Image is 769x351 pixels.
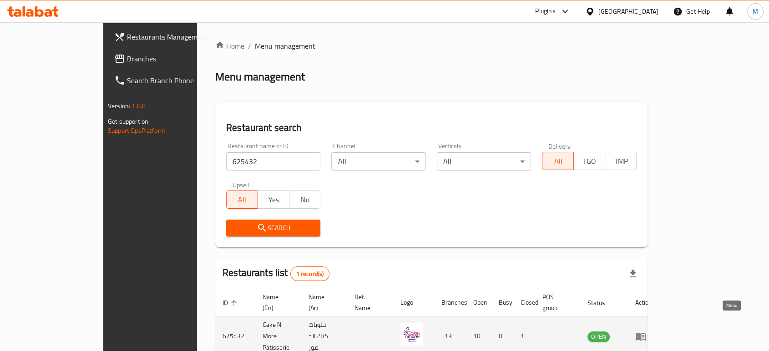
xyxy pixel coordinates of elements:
[609,155,633,168] span: TMP
[354,291,382,313] span: Ref. Name
[132,100,146,112] span: 1.0.0
[491,289,513,316] th: Busy
[127,31,224,42] span: Restaurants Management
[255,40,315,51] span: Menu management
[226,191,258,209] button: All
[573,152,605,170] button: TGO
[290,266,330,281] div: Total records count
[546,155,570,168] span: All
[466,289,491,316] th: Open
[331,152,425,170] div: All
[628,289,659,316] th: Action
[215,40,648,51] nav: breadcrumb
[587,331,610,342] span: OPEN
[226,152,320,170] input: Search for restaurant name or ID..
[258,191,289,209] button: Yes
[753,6,758,16] span: M
[230,193,254,206] span: All
[127,53,224,64] span: Branches
[223,297,240,308] span: ID
[605,152,637,170] button: TMP
[535,6,555,17] div: Plugins
[127,75,224,86] span: Search Branch Phone
[233,181,249,188] label: Upsell
[542,152,574,170] button: All
[263,291,290,313] span: Name (En)
[108,100,130,112] span: Version:
[309,291,336,313] span: Name (Ar)
[434,289,466,316] th: Branches
[248,40,251,51] li: /
[393,289,434,316] th: Logo
[108,115,150,127] span: Get support on:
[291,270,329,278] span: 1 record(s)
[548,143,571,149] label: Delivery
[587,331,610,342] div: OPEN
[233,222,313,234] span: Search
[107,26,232,48] a: Restaurants Management
[108,125,166,136] a: Support.OpsPlatform
[542,291,569,313] span: POS group
[289,191,321,209] button: No
[400,323,423,346] img: Cake N More Patisserie
[107,70,232,91] a: Search Branch Phone
[598,6,658,16] div: [GEOGRAPHIC_DATA]
[107,48,232,70] a: Branches
[293,193,317,206] span: No
[437,152,531,170] div: All
[622,263,644,285] div: Export file
[223,266,329,281] h2: Restaurants list
[215,70,305,84] h2: Menu management
[226,220,320,236] button: Search
[513,289,535,316] th: Closed
[587,297,617,308] span: Status
[577,155,602,168] span: TGO
[226,121,637,135] h2: Restaurant search
[262,193,286,206] span: Yes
